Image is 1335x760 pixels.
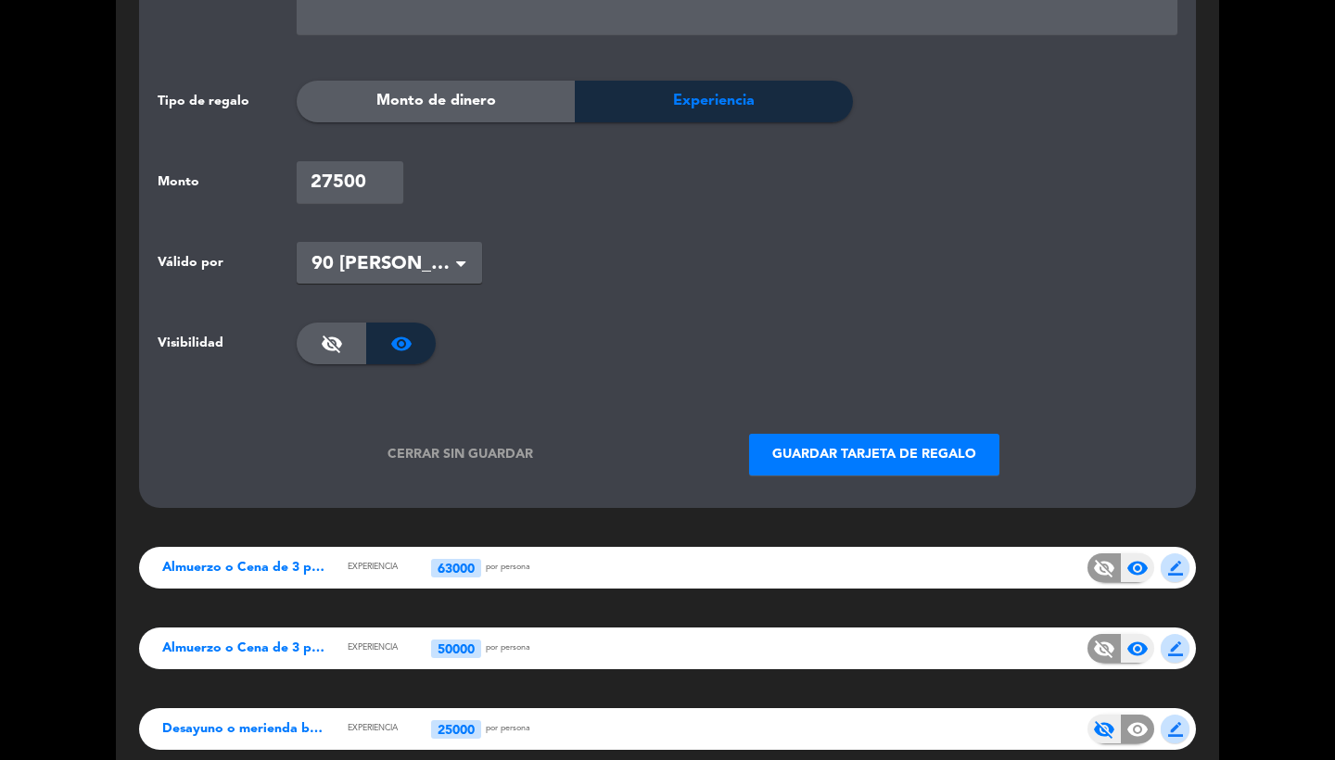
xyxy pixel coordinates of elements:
div: 50000 [431,640,481,658]
span: Por persona [486,561,530,575]
div: 25000 [431,720,481,739]
span: visibility_off [1093,557,1115,579]
span: Monto de dinero [376,89,496,113]
span: 90 [PERSON_NAME] [311,249,452,280]
span: Monto [158,171,199,193]
span: Experiencia [348,561,431,575]
span: border_color [1168,722,1183,737]
button: Guardar tarjeta de regalo [749,434,999,475]
span: visibility [1126,638,1149,660]
button: border_color [1161,553,1189,582]
span: Almuerzo o Cena de 3 pasos con maridaje [162,557,329,578]
span: visibility [1126,718,1149,741]
span: Experiencia [348,641,431,655]
span: border_color [1168,561,1183,576]
span: visibility_off [321,333,343,355]
span: Tipo de regalo [158,91,249,112]
span: visibility [390,333,413,355]
span: Desayuno o merienda buffet [162,718,329,740]
span: visibility_off [1093,638,1115,660]
button: border_color [1161,634,1189,663]
button: border_color [1161,715,1189,743]
span: visibility [1126,557,1149,579]
span: Experiencia [673,89,755,113]
span: Por persona [486,641,530,655]
button: Cerrar sin guardar [336,434,586,475]
span: Almuerzo o Cena de 3 pasos [162,638,329,659]
span: Válido por [158,252,223,273]
span: Visibilidad [158,333,223,354]
span: Por persona [486,722,530,736]
span: Experiencia [348,722,431,736]
div: 63000 [431,559,481,577]
span: visibility_off [1093,718,1115,741]
span: border_color [1168,641,1183,656]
